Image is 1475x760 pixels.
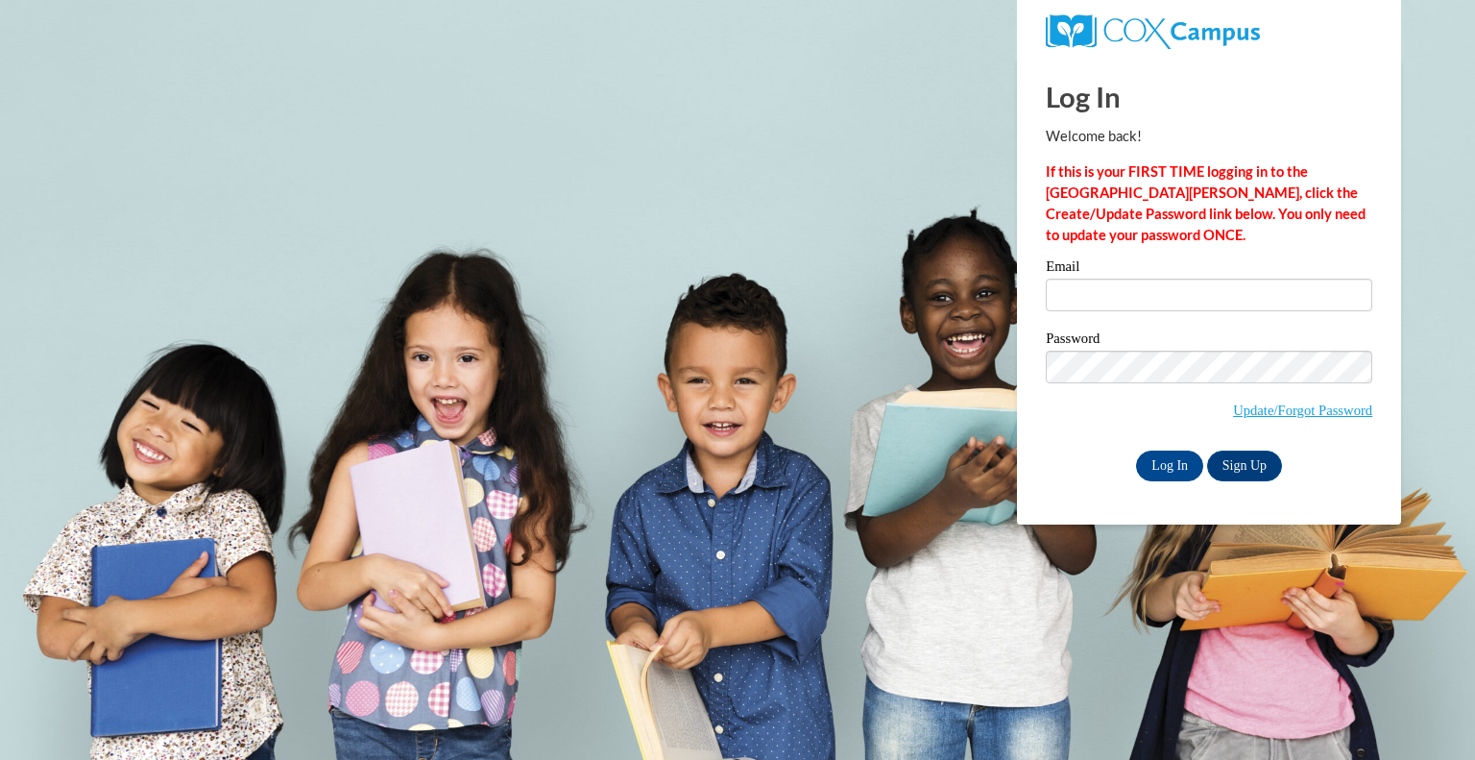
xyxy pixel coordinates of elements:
h1: Log In [1046,77,1372,116]
input: Log In [1136,451,1203,481]
strong: If this is your FIRST TIME logging in to the [GEOGRAPHIC_DATA][PERSON_NAME], click the Create/Upd... [1046,163,1366,243]
label: Password [1046,331,1372,351]
label: Email [1046,259,1372,279]
a: COX Campus [1046,22,1260,38]
img: COX Campus [1046,14,1260,49]
a: Update/Forgot Password [1233,403,1372,418]
p: Welcome back! [1046,126,1372,147]
a: Sign Up [1207,451,1282,481]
